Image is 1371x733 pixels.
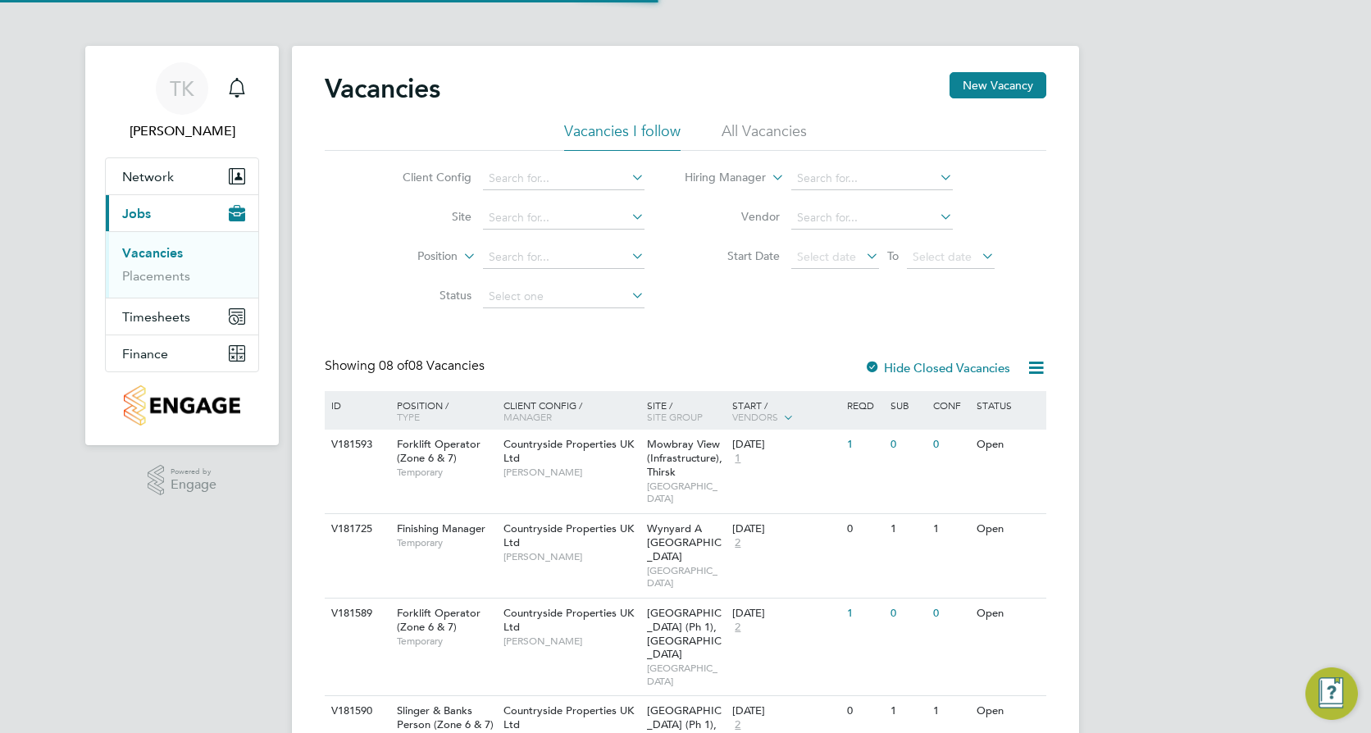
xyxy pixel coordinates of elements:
span: Finishing Manager [397,521,485,535]
div: 0 [843,514,886,544]
nav: Main navigation [85,46,279,445]
input: Select one [483,285,645,308]
div: [DATE] [732,522,839,536]
span: Select date [913,249,972,264]
span: Temporary [397,536,495,549]
span: Select date [797,249,856,264]
span: Countryside Properties UK Ltd [503,437,634,465]
div: Status [972,391,1044,419]
div: V181590 [327,696,385,726]
div: V181593 [327,430,385,460]
span: Jobs [122,206,151,221]
span: Tyler Kelly [105,121,259,141]
div: 1 [843,599,886,629]
span: Timesheets [122,309,190,325]
a: Vacancies [122,245,183,261]
div: V181725 [327,514,385,544]
div: V181589 [327,599,385,629]
span: 2 [732,536,743,550]
h2: Vacancies [325,72,440,105]
div: Open [972,599,1044,629]
input: Search for... [791,207,953,230]
span: Temporary [397,466,495,479]
div: Site / [643,391,729,430]
span: [GEOGRAPHIC_DATA] (Ph 1), [GEOGRAPHIC_DATA] [647,606,722,662]
span: Manager [503,410,552,423]
span: 08 of [379,357,408,374]
label: Vendor [685,209,780,224]
span: [GEOGRAPHIC_DATA] [647,662,725,687]
div: 1 [929,696,972,726]
div: Sub [886,391,929,419]
span: To [882,245,904,266]
span: Countryside Properties UK Ltd [503,606,634,634]
span: [PERSON_NAME] [503,635,639,648]
a: Placements [122,268,190,284]
div: ID [327,391,385,419]
span: Site Group [647,410,703,423]
button: Engage Resource Center [1305,667,1358,720]
div: Open [972,430,1044,460]
label: Position [363,248,458,265]
div: Start / [728,391,843,432]
label: Status [377,288,471,303]
button: New Vacancy [950,72,1046,98]
div: 1 [929,514,972,544]
span: [GEOGRAPHIC_DATA] [647,480,725,505]
span: Powered by [171,465,216,479]
span: Slinger & Banks Person (Zone 6 & 7) [397,703,494,731]
div: Position / [385,391,499,430]
div: Open [972,514,1044,544]
div: [DATE] [732,607,839,621]
div: 1 [843,430,886,460]
div: 0 [843,696,886,726]
label: Hide Closed Vacancies [864,360,1010,376]
span: Forklift Operator (Zone 6 & 7) [397,437,481,465]
div: 1 [886,514,929,544]
span: 08 Vacancies [379,357,485,374]
div: Open [972,696,1044,726]
div: Jobs [106,231,258,298]
span: Countryside Properties UK Ltd [503,703,634,731]
span: [PERSON_NAME] [503,550,639,563]
span: [GEOGRAPHIC_DATA] [647,564,725,590]
label: Client Config [377,170,471,184]
span: TK [170,78,194,99]
a: Powered byEngage [148,465,217,496]
div: [DATE] [732,438,839,452]
span: 2 [732,718,743,732]
button: Network [106,158,258,194]
a: TK[PERSON_NAME] [105,62,259,141]
span: Engage [171,478,216,492]
input: Search for... [483,246,645,269]
span: Temporary [397,635,495,648]
span: [PERSON_NAME] [503,466,639,479]
button: Jobs [106,195,258,231]
span: Type [397,410,420,423]
div: [DATE] [732,704,839,718]
button: Timesheets [106,298,258,335]
li: All Vacancies [722,121,807,151]
span: Countryside Properties UK Ltd [503,521,634,549]
div: Client Config / [499,391,643,430]
span: Wynyard A [GEOGRAPHIC_DATA] [647,521,722,563]
div: Reqd [843,391,886,419]
div: 0 [929,430,972,460]
input: Search for... [791,167,953,190]
span: 2 [732,621,743,635]
label: Site [377,209,471,224]
input: Search for... [483,167,645,190]
div: Showing [325,357,488,375]
span: Finance [122,346,168,362]
button: Finance [106,335,258,371]
li: Vacancies I follow [564,121,681,151]
span: Network [122,169,174,184]
a: Go to home page [105,385,259,426]
span: Forklift Operator (Zone 6 & 7) [397,606,481,634]
div: 0 [929,599,972,629]
span: 1 [732,452,743,466]
span: Mowbray View (Infrastructure), Thirsk [647,437,722,479]
div: Conf [929,391,972,419]
input: Search for... [483,207,645,230]
img: countryside-properties-logo-retina.png [124,385,239,426]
